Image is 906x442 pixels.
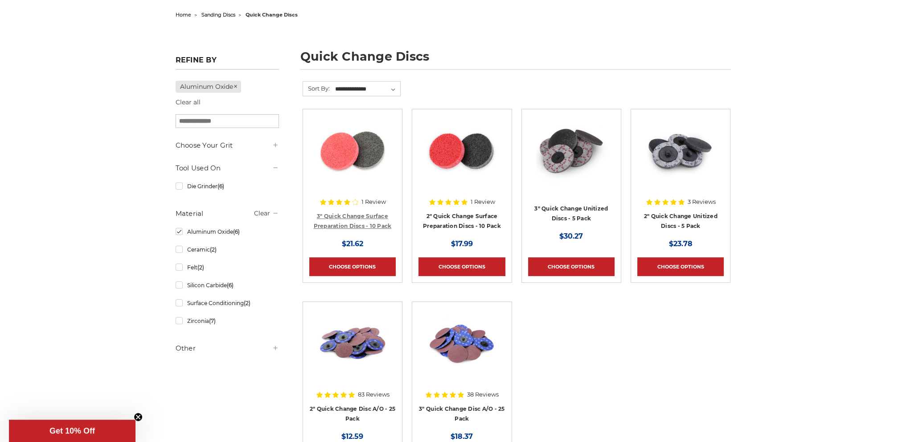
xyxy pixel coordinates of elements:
a: Choose Options [418,257,505,276]
a: 3 inch surface preparation discs [309,116,396,202]
a: Felt [176,260,279,275]
span: (6) [217,183,224,190]
a: Choose Options [637,257,724,276]
h5: Material [176,208,279,219]
h5: Refine by [176,56,279,70]
a: 3-inch aluminum oxide quick change sanding discs for sanding and deburring [418,308,505,395]
a: Zirconia [176,313,279,329]
a: sanding discs [201,12,235,18]
h5: Tool Used On [176,163,279,173]
span: 83 Reviews [358,392,389,397]
img: 2 inch surface preparation discs [426,116,497,187]
h5: Choose Your Grit [176,140,279,151]
a: Choose Options [528,257,615,276]
span: $21.62 [342,240,363,248]
span: $23.78 [669,240,693,248]
a: Die Grinder [176,178,279,194]
img: 3" Quick Change Unitized Discs - 5 Pack [536,116,607,187]
span: (2) [209,246,216,253]
img: 3-inch aluminum oxide quick change sanding discs for sanding and deburring [426,308,497,380]
label: Sort By: [303,82,330,95]
button: Close teaser [134,413,143,421]
a: 2" Quick Change Disc A/O - 25 Pack [310,405,395,422]
span: (2) [243,300,250,306]
span: $12.59 [341,432,363,441]
a: Clear [254,209,270,217]
span: $30.27 [559,232,583,240]
span: (6) [233,228,239,235]
span: $18.37 [451,432,473,441]
a: 3" Quick Change Disc A/O - 25 Pack [419,405,504,422]
span: 3 Reviews [688,199,716,205]
a: 2 inch surface preparation discs [418,116,505,202]
a: Surface Conditioning [176,295,279,311]
h5: Other [176,343,279,354]
span: Get 10% Off [49,426,95,435]
a: Clear all [176,98,201,106]
a: Aluminum Oxide [176,224,279,240]
a: home [176,12,191,18]
div: Get 10% OffClose teaser [9,420,135,442]
img: 3 inch surface preparation discs [317,116,388,187]
img: 2" Quick Change Unitized Discs - 5 Pack [645,116,716,187]
span: (2) [197,264,204,271]
a: 3" Quick Change Surface Preparation Discs - 10 Pack [313,213,391,230]
span: quick change discs [246,12,298,18]
a: Aluminum Oxide [176,81,242,93]
span: (6) [226,282,233,289]
a: 2 inch red aluminum oxide quick change sanding discs for metalwork [309,308,396,395]
a: 3" Quick Change Unitized Discs - 5 Pack [534,205,608,222]
span: 1 Review [471,199,495,205]
a: Silicon Carbide [176,277,279,293]
span: (7) [209,318,215,324]
a: Choose Options [309,257,396,276]
span: $17.99 [451,240,473,248]
a: 2" Quick Change Surface Preparation Discs - 10 Pack [423,213,501,230]
a: 2" Quick Change Unitized Discs - 5 Pack [637,116,724,202]
a: 3" Quick Change Unitized Discs - 5 Pack [528,116,615,202]
a: 2" Quick Change Unitized Discs - 5 Pack [644,213,717,230]
img: 2 inch red aluminum oxide quick change sanding discs for metalwork [317,308,388,380]
span: 38 Reviews [467,392,499,397]
span: 1 Review [361,199,386,205]
a: Ceramic [176,242,279,257]
select: Sort By: [334,83,400,96]
h1: quick change discs [300,50,731,70]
